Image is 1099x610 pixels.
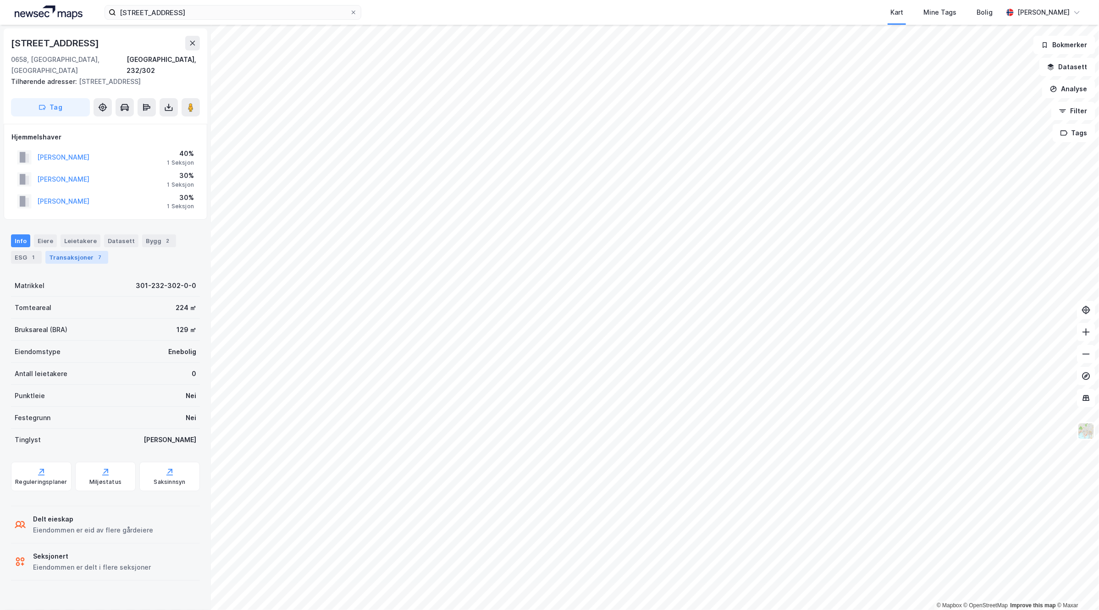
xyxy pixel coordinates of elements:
div: 30% [167,170,194,181]
div: Reguleringsplaner [15,478,67,486]
div: Eiendomstype [15,346,61,357]
div: Mine Tags [923,7,956,18]
div: 2 [163,236,172,245]
div: 7 [95,253,105,262]
img: Z [1077,422,1095,440]
div: Transaksjoner [45,251,108,264]
a: OpenStreetMap [964,602,1008,609]
span: Tilhørende adresser: [11,78,79,85]
div: Enebolig [168,346,196,357]
button: Tags [1053,124,1095,142]
button: Bokmerker [1033,36,1095,54]
div: Tomteareal [15,302,51,313]
div: ESG [11,251,42,264]
div: Hjemmelshaver [11,132,199,143]
a: Mapbox [937,602,962,609]
input: Søk på adresse, matrikkel, gårdeiere, leietakere eller personer [116,6,350,19]
div: Seksjonert [33,551,151,562]
div: Kart [890,7,903,18]
div: 0658, [GEOGRAPHIC_DATA], [GEOGRAPHIC_DATA] [11,54,127,76]
div: Eiendommen er eid av flere gårdeiere [33,525,153,536]
div: Bolig [977,7,993,18]
div: [GEOGRAPHIC_DATA], 232/302 [127,54,200,76]
div: Datasett [104,234,138,247]
img: logo.a4113a55bc3d86da70a041830d287a7e.svg [15,6,83,19]
div: 1 Seksjon [167,181,194,189]
div: 40% [167,148,194,159]
div: Eiere [34,234,57,247]
button: Datasett [1039,58,1095,76]
div: 1 Seksjon [167,159,194,166]
div: 301-232-302-0-0 [136,280,196,291]
div: Saksinnsyn [154,478,186,486]
div: Bruksareal (BRA) [15,324,67,335]
div: Punktleie [15,390,45,401]
div: 30% [167,192,194,203]
div: Miljøstatus [89,478,121,486]
div: Festegrunn [15,412,50,423]
div: Matrikkel [15,280,44,291]
div: 0 [192,368,196,379]
div: Tinglyst [15,434,41,445]
button: Filter [1051,102,1095,120]
div: [PERSON_NAME] [144,434,196,445]
button: Tag [11,98,90,116]
div: 224 ㎡ [176,302,196,313]
div: Info [11,234,30,247]
div: [STREET_ADDRESS] [11,76,193,87]
button: Analyse [1042,80,1095,98]
div: Eiendommen er delt i flere seksjoner [33,562,151,573]
div: 1 [29,253,38,262]
a: Improve this map [1011,602,1056,609]
div: 1 Seksjon [167,203,194,210]
div: Antall leietakere [15,368,67,379]
div: Bygg [142,234,176,247]
div: Delt eieskap [33,514,153,525]
div: 129 ㎡ [177,324,196,335]
div: Leietakere [61,234,100,247]
div: [PERSON_NAME] [1017,7,1070,18]
div: Nei [186,390,196,401]
div: Nei [186,412,196,423]
div: [STREET_ADDRESS] [11,36,101,50]
iframe: Chat Widget [1053,566,1099,610]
